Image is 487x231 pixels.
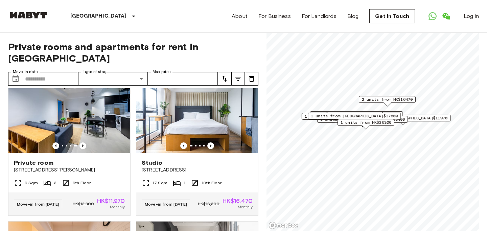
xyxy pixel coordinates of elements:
button: Choose date [9,72,22,86]
span: 12 units from [GEOGRAPHIC_DATA]$11970 [358,115,448,121]
a: Mapbox logo [269,222,298,229]
button: Previous image [79,142,86,149]
a: Get in Touch [369,9,415,23]
p: [GEOGRAPHIC_DATA] [70,12,127,20]
img: Habyt [8,12,49,19]
span: Move-in from [DATE] [145,202,187,207]
a: Open WeChat [439,9,453,23]
img: Marketing picture of unit HK-01-001-016-01 [136,72,258,153]
span: 1 units from [GEOGRAPHIC_DATA]$17600 [311,113,398,119]
label: Move-in date [13,69,38,75]
a: Log in [464,12,479,20]
span: Move-in from [DATE] [17,202,59,207]
span: HK$18,300 [198,201,219,207]
span: [STREET_ADDRESS][PERSON_NAME] [14,167,125,174]
span: 10th Floor [202,180,222,186]
button: Previous image [207,142,214,149]
button: tune [231,72,245,86]
span: 2 units from [GEOGRAPHIC_DATA]$16000 [313,112,400,118]
div: Map marker [308,113,401,123]
span: Private room [14,159,53,167]
div: Map marker [326,112,383,122]
button: Previous image [180,142,187,149]
span: 9th Floor [73,180,91,186]
div: Map marker [359,96,416,107]
button: tune [245,72,258,86]
span: 1 [184,180,185,186]
span: 1 units from [GEOGRAPHIC_DATA]$8520 [305,113,389,119]
a: Open WhatsApp [426,9,439,23]
a: About [232,12,248,20]
div: Map marker [338,119,394,130]
a: Previous imagePrevious imagePrivate room[STREET_ADDRESS][PERSON_NAME]9 Sqm39th FloorMove-in from ... [8,72,131,216]
span: Studio [142,159,162,167]
button: Previous image [52,142,59,149]
div: Map marker [310,111,403,122]
span: 1 units from HK$10170 [329,112,380,118]
div: Map marker [317,116,408,126]
span: HK$11,970 [97,198,125,204]
span: HK$13,300 [73,201,94,207]
span: 1 units from HK$26300 [341,119,391,125]
a: For Landlords [302,12,337,20]
span: 2 units from HK$16470 [362,96,413,102]
label: Type of stay [83,69,107,75]
label: Max price [153,69,171,75]
span: [STREET_ADDRESS] [142,167,253,174]
img: Marketing picture of unit HK-01-046-009-03 [8,72,130,153]
span: 5 units from [GEOGRAPHIC_DATA]$8400 [320,116,405,122]
span: 3 [54,180,56,186]
div: Map marker [302,113,392,123]
span: Monthly [238,204,253,210]
span: HK$16,470 [223,198,253,204]
span: 9 Sqm [25,180,38,186]
a: For Business [258,12,291,20]
span: Monthly [110,204,125,210]
a: Blog [347,12,359,20]
a: Marketing picture of unit HK-01-001-016-01Previous imagePrevious imageStudio[STREET_ADDRESS]17 Sq... [136,72,258,216]
span: 17 Sqm [153,180,167,186]
span: Private rooms and apartments for rent in [GEOGRAPHIC_DATA] [8,41,258,64]
button: tune [218,72,231,86]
